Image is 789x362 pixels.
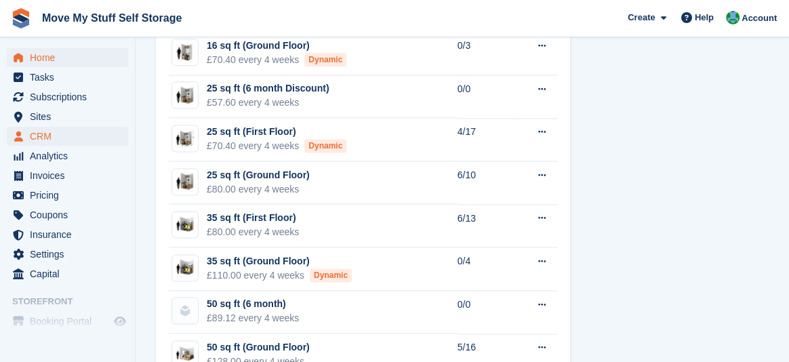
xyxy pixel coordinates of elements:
div: £110.00 every 4 weeks [207,268,352,283]
a: Preview store [112,313,128,329]
a: menu [7,186,128,205]
div: Dynamic [304,139,346,153]
div: £57.60 every 4 weeks [207,96,329,110]
span: Insurance [30,225,111,244]
span: Capital [30,264,111,283]
div: 16 sq ft (Ground Floor) [207,39,346,53]
span: Analytics [30,146,111,165]
span: Settings [30,245,111,264]
span: Sites [30,107,111,126]
img: 25-sqft-unit%20(3).jpg [172,85,198,105]
td: 4/17 [458,118,519,161]
a: menu [7,127,128,146]
a: menu [7,146,128,165]
span: Create [628,11,655,24]
span: Tasks [30,68,111,87]
span: Pricing [30,186,111,205]
div: 50 sq ft (6 month) [207,297,299,311]
td: 0/3 [458,32,519,75]
img: blank-unit-type-icon-ffbac7b88ba66c5e286b0e438baccc4b9c83835d4c34f86887a83fc20ec27e7b.svg [172,298,198,323]
a: menu [7,107,128,126]
div: 50 sq ft (Ground Floor) [207,340,310,355]
div: £70.40 every 4 weeks [207,139,346,153]
div: 35 sq ft (Ground Floor) [207,254,352,268]
td: 0/0 [458,291,519,334]
div: 25 sq ft (First Floor) [207,125,346,139]
div: £89.12 every 4 weeks [207,311,299,325]
img: Dan [726,11,740,24]
img: stora-icon-8386f47178a22dfd0bd8f6a31ec36ba5ce8667c1dd55bd0f319d3a0aa187defe.svg [11,8,31,28]
span: CRM [30,127,111,146]
span: Coupons [30,205,111,224]
span: Help [695,11,714,24]
img: 25.jpg [172,129,198,148]
div: Dynamic [304,53,346,66]
img: 35-sqft-unit.jpg [172,258,198,277]
a: menu [7,312,128,331]
a: Move My Stuff Self Storage [37,7,187,29]
a: menu [7,264,128,283]
span: Subscriptions [30,87,111,106]
td: 0/4 [458,247,519,291]
div: £80.00 every 4 weeks [207,225,299,239]
a: menu [7,68,128,87]
span: Home [30,48,111,67]
td: 0/0 [458,75,519,119]
div: 25 sq ft (Ground Floor) [207,168,310,182]
img: 25-sqft-unit.jpg [172,172,198,191]
a: menu [7,87,128,106]
span: Storefront [12,295,135,308]
a: menu [7,48,128,67]
span: Account [742,12,777,25]
div: 35 sq ft (First Floor) [207,211,299,225]
div: £80.00 every 4 weeks [207,182,310,197]
td: 6/10 [458,161,519,205]
img: 15-sqft-unit.jpg [172,43,198,62]
a: menu [7,166,128,185]
img: 35-sqft-unit.jpg [172,215,198,235]
span: Invoices [30,166,111,185]
div: 25 sq ft (6 month Discount) [207,81,329,96]
a: menu [7,245,128,264]
span: Booking Portal [30,312,111,331]
a: menu [7,205,128,224]
div: Dynamic [310,268,352,282]
a: menu [7,225,128,244]
td: 6/13 [458,204,519,247]
div: £70.40 every 4 weeks [207,53,346,67]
